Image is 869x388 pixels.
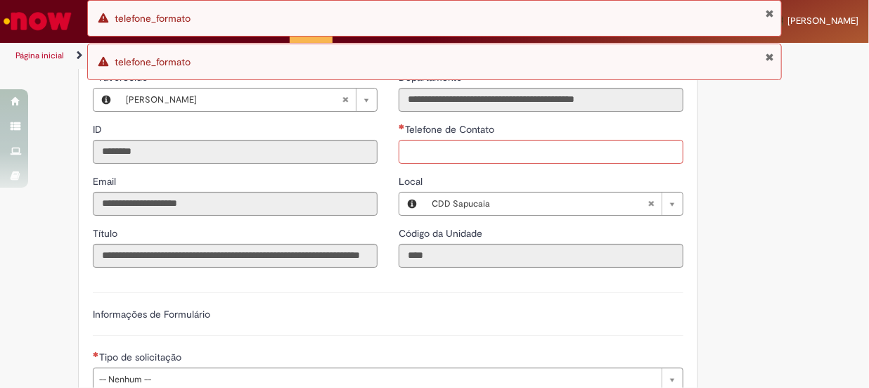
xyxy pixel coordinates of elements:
[94,89,119,111] button: Favorecido, Visualizar este registro Vanilson Rodrigues
[99,351,184,363] span: Tipo de solicitação
[399,88,683,112] input: Departamento
[93,175,119,188] span: Somente leitura - Email
[93,351,99,357] span: Necessários
[399,140,683,164] input: Telefone de Contato
[93,122,105,136] label: Somente leitura - ID
[399,175,425,188] span: Local
[787,15,858,27] span: [PERSON_NAME]
[93,227,120,240] span: Somente leitura - Título
[641,193,662,215] abbr: Limpar campo Local
[399,227,485,240] span: Somente leitura - Código da Unidade
[399,226,485,240] label: Somente leitura - Código da Unidade
[11,43,569,69] ul: Trilhas de página
[93,192,378,216] input: Email
[93,226,120,240] label: Somente leitura - Título
[126,89,342,111] span: [PERSON_NAME]
[15,50,64,61] a: Página inicial
[399,244,683,268] input: Código da Unidade
[335,89,356,111] abbr: Limpar campo Favorecido
[765,51,774,63] button: Fechar Notificação
[405,123,497,136] span: Telefone de Contato
[93,174,119,188] label: Somente leitura - Email
[93,244,378,268] input: Título
[115,56,191,68] span: telefone_formato
[93,123,105,136] span: Somente leitura - ID
[399,124,405,129] span: Necessários
[432,193,648,215] span: CDD Sapucaia
[425,193,683,215] a: CDD SapucaiaLimpar campo Local
[115,12,191,25] span: telefone_formato
[765,8,774,19] button: Fechar Notificação
[93,140,378,164] input: ID
[1,7,74,35] img: ServiceNow
[399,193,425,215] button: Local, Visualizar este registro CDD Sapucaia
[119,89,377,111] a: [PERSON_NAME]Limpar campo Favorecido
[93,308,210,321] label: Informações de Formulário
